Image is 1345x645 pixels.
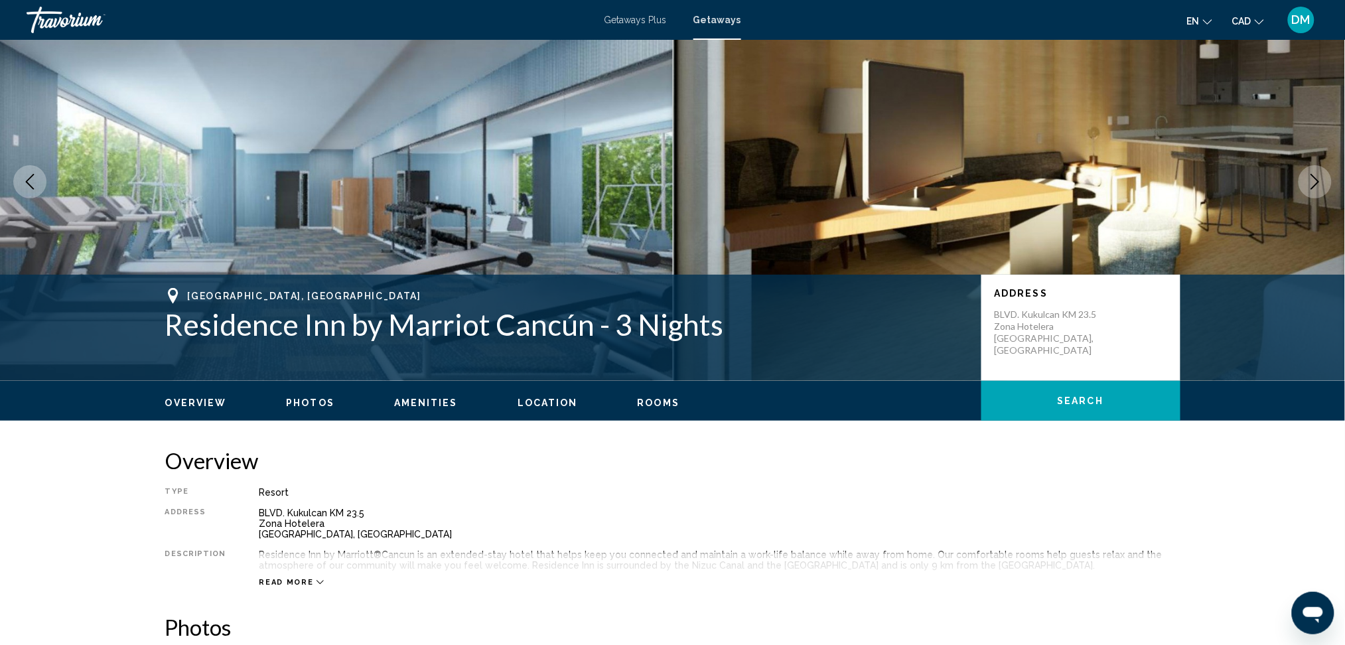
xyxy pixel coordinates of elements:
div: Description [165,549,226,571]
span: Overview [165,397,227,408]
button: Change currency [1232,11,1264,31]
button: User Menu [1284,6,1318,34]
a: Getaways [693,15,741,25]
h2: Photos [165,614,1180,640]
iframe: Button to launch messaging window [1292,592,1334,634]
button: Amenities [394,397,458,409]
button: Location [518,397,578,409]
div: Residence Inn by Marriott®Cancun is an extended-stay hotel that helps keep you connected and main... [259,549,1180,571]
div: Type [165,487,226,498]
span: Search [1058,396,1104,407]
span: [GEOGRAPHIC_DATA], [GEOGRAPHIC_DATA] [188,291,421,301]
button: Search [981,381,1180,421]
div: BLVD. Kukulcan KM 23.5 Zona Hotelera [GEOGRAPHIC_DATA], [GEOGRAPHIC_DATA] [259,508,1180,539]
button: Overview [165,397,227,409]
h2: Overview [165,447,1180,474]
div: Address [165,508,226,539]
p: Address [995,288,1167,299]
a: Travorium [27,7,591,33]
button: Next image [1299,165,1332,198]
span: Amenities [394,397,458,408]
span: Photos [286,397,334,408]
span: DM [1292,13,1310,27]
p: BLVD. Kukulcan KM 23.5 Zona Hotelera [GEOGRAPHIC_DATA], [GEOGRAPHIC_DATA] [995,309,1101,356]
button: Read more [259,577,324,587]
a: Getaways Plus [604,15,667,25]
button: Change language [1187,11,1212,31]
span: Read more [259,578,314,587]
span: CAD [1232,16,1251,27]
div: Resort [259,487,1180,498]
span: Rooms [638,397,680,408]
h1: Residence Inn by Marriot Cancún - 3 Nights [165,307,968,342]
button: Rooms [638,397,680,409]
span: Location [518,397,578,408]
button: Previous image [13,165,46,198]
span: en [1187,16,1200,27]
button: Photos [286,397,334,409]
